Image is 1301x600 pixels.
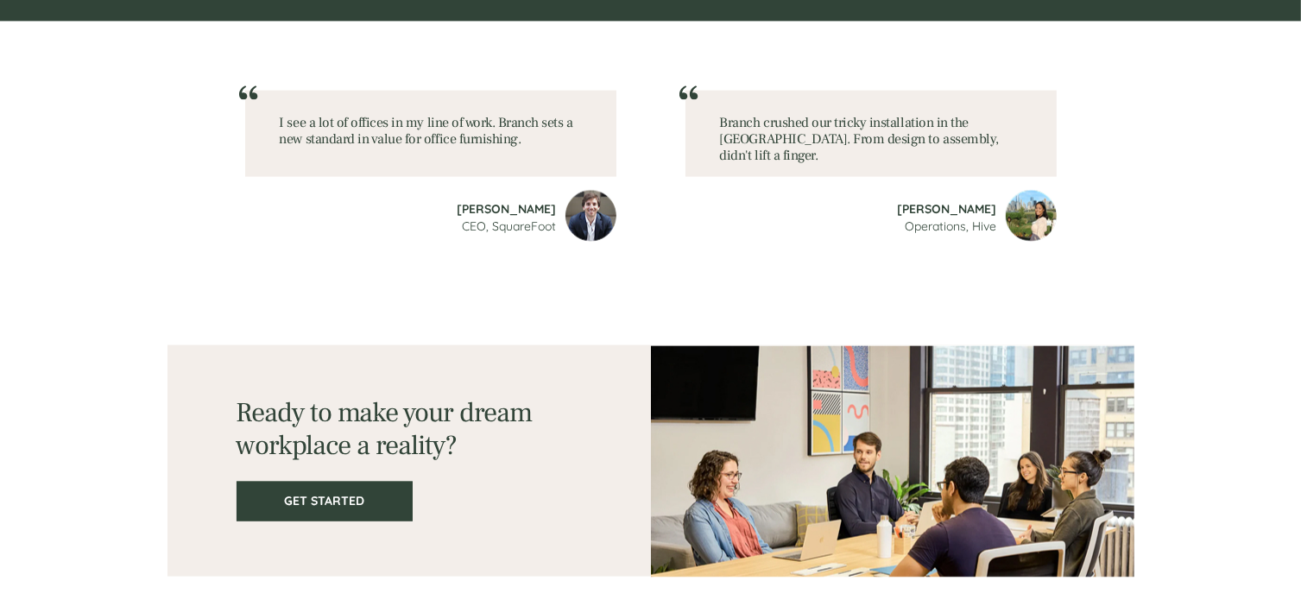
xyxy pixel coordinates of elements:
[237,395,533,464] span: Ready to make your dream workplace a reality?
[898,201,997,217] span: [PERSON_NAME]
[906,218,997,234] span: Operations, Hive
[458,201,557,217] span: [PERSON_NAME]
[280,114,573,148] span: I see a lot of offices in my line of work. Branch sets a new standard in value for office furnish...
[238,494,411,508] span: GET STARTED
[720,114,999,164] span: Branch crushed our tricky installation in the [GEOGRAPHIC_DATA]. From design to assembly, didn't ...
[237,482,413,521] a: GET STARTED
[175,336,266,372] input: Submit
[463,218,557,234] span: CEO, SquareFoot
